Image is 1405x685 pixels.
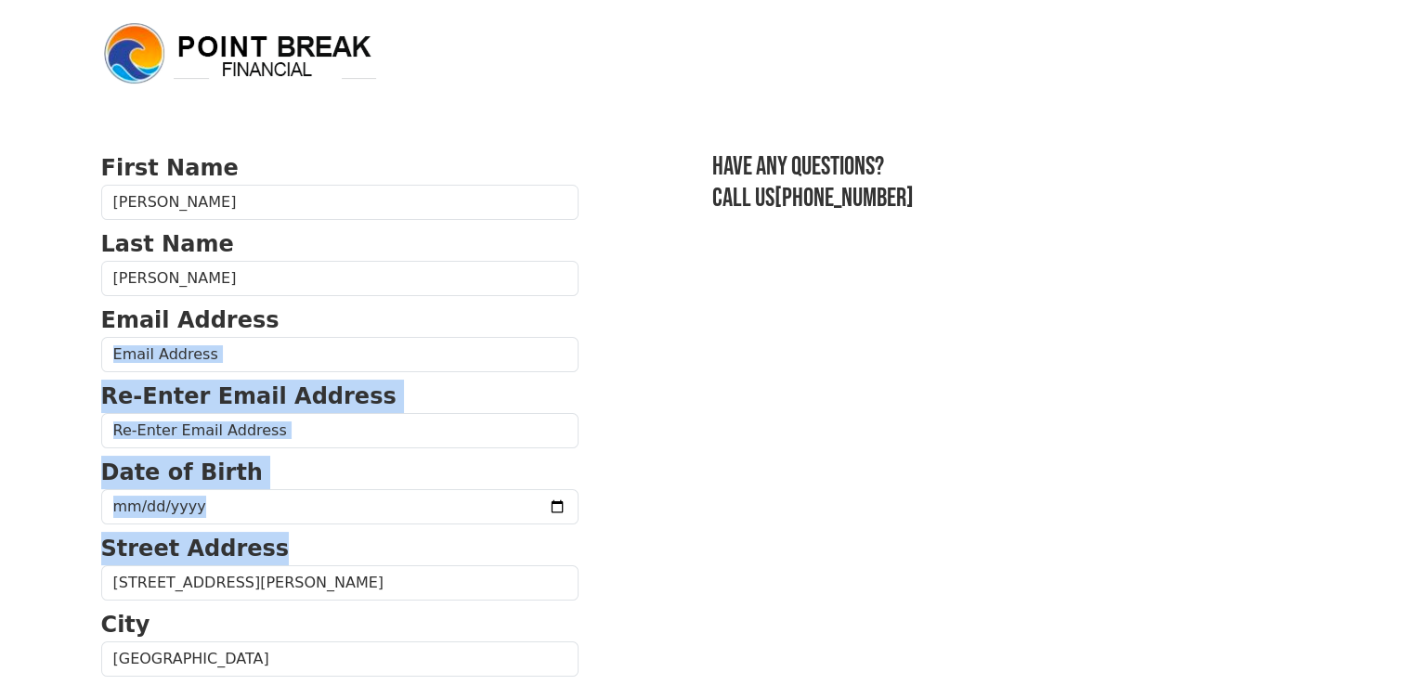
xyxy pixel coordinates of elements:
[101,459,263,485] strong: Date of Birth
[101,185,579,220] input: First Name
[101,20,380,87] img: logo.png
[101,307,280,333] strong: Email Address
[712,183,1305,214] h3: Call us
[101,612,150,638] strong: City
[101,641,579,677] input: City
[101,383,397,409] strong: Re-Enter Email Address
[774,183,914,213] a: [PHONE_NUMBER]
[101,261,579,296] input: Last Name
[101,536,290,562] strong: Street Address
[101,155,239,181] strong: First Name
[101,231,234,257] strong: Last Name
[101,565,579,601] input: Street Address
[101,337,579,372] input: Email Address
[101,413,579,448] input: Re-Enter Email Address
[712,151,1305,183] h3: Have any questions?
